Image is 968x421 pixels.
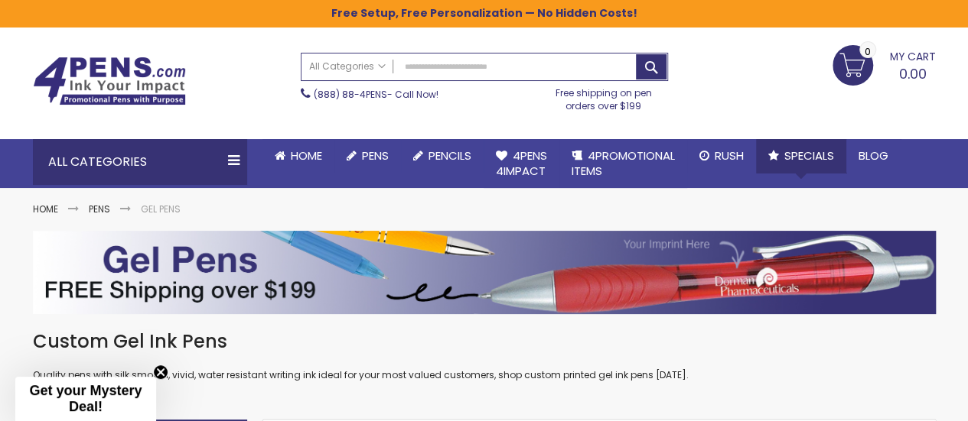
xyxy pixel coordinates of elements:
[153,364,168,380] button: Close teaser
[865,44,871,59] span: 0
[756,139,846,173] a: Specials
[33,202,58,215] a: Home
[334,139,401,173] a: Pens
[687,139,756,173] a: Rush
[484,139,559,189] a: 4Pens4impact
[29,383,142,414] span: Get your Mystery Deal!
[572,147,675,179] span: 4PROMOTIONAL ITEMS
[314,88,387,101] a: (888) 88-4PENS
[559,139,687,189] a: 4PROMOTIONALITEMS
[33,57,186,105] img: 4Pens Custom Pens and Promotional Products
[141,202,181,215] strong: Gel Pens
[33,329,936,354] h1: Custom Gel Ink Pens
[429,147,471,164] span: Pencils
[899,64,927,83] span: 0.00
[314,88,438,101] span: - Call Now!
[539,81,668,112] div: Free shipping on pen orders over $199
[15,377,156,421] div: Get your Mystery Deal!Close teaser
[846,139,901,173] a: Blog
[262,139,334,173] a: Home
[309,60,386,73] span: All Categories
[859,147,888,164] span: Blog
[89,202,110,215] a: Pens
[33,139,247,185] div: All Categories
[33,231,936,313] img: Gel Pens
[362,147,389,164] span: Pens
[401,139,484,173] a: Pencils
[291,147,322,164] span: Home
[301,53,393,79] a: All Categories
[784,147,834,164] span: Specials
[715,147,744,164] span: Rush
[833,45,936,83] a: 0.00 0
[496,147,547,179] span: 4Pens 4impact
[33,329,936,382] div: Quality pens with silk smooth, vivid, water resistant writing ink ideal for your most valued cust...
